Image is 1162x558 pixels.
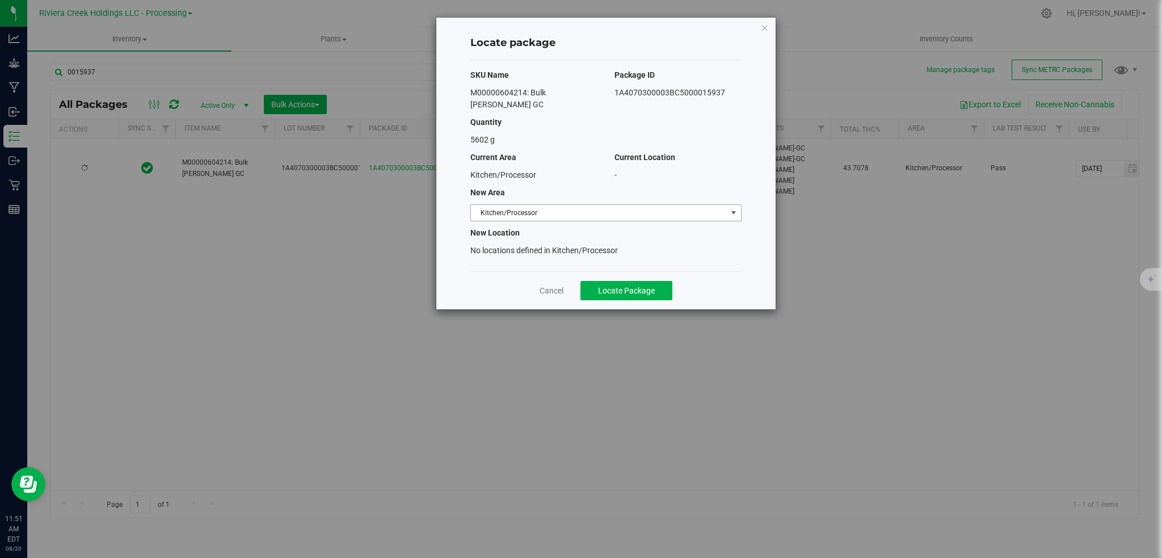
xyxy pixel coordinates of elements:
[470,170,536,179] span: Kitchen/Processor
[471,205,727,221] span: Kitchen/Processor
[470,188,505,197] span: New Area
[470,70,509,79] span: SKU Name
[470,153,516,162] span: Current Area
[598,286,655,295] span: Locate Package
[470,246,618,255] span: No locations defined in Kitchen/Processor
[470,118,502,127] span: Quantity
[470,135,495,144] span: 5602 g
[614,170,617,179] span: -
[540,285,563,296] a: Cancel
[470,228,520,237] span: New Location
[614,88,725,97] span: 1A4070300003BC5000015937
[614,153,675,162] span: Current Location
[470,88,546,109] span: M00000604214: Bulk [PERSON_NAME] GC
[726,205,740,221] span: select
[470,36,742,51] h4: Locate package
[11,467,45,501] iframe: Resource center
[580,281,672,300] button: Locate Package
[614,70,655,79] span: Package ID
